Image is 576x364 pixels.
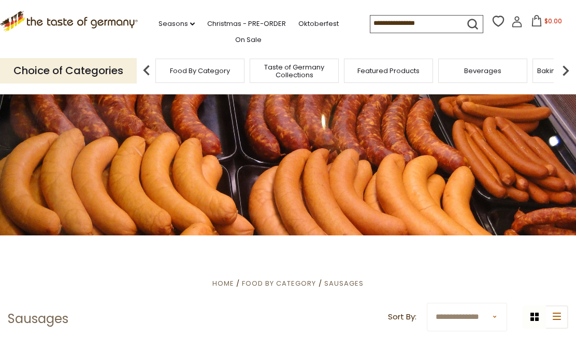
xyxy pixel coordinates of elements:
[544,17,562,25] span: $0.00
[298,18,339,30] a: Oktoberfest
[464,67,501,75] a: Beverages
[212,278,234,288] a: Home
[388,311,416,324] label: Sort By:
[324,278,364,288] a: Sausages
[235,34,262,46] a: On Sale
[555,60,576,81] img: next arrow
[357,67,420,75] a: Featured Products
[242,278,316,288] a: Food By Category
[136,60,157,81] img: previous arrow
[525,15,569,31] button: $0.00
[159,18,195,30] a: Seasons
[253,63,336,79] a: Taste of Germany Collections
[8,311,68,327] h1: Sausages
[170,67,230,75] a: Food By Category
[207,18,286,30] a: Christmas - PRE-ORDER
